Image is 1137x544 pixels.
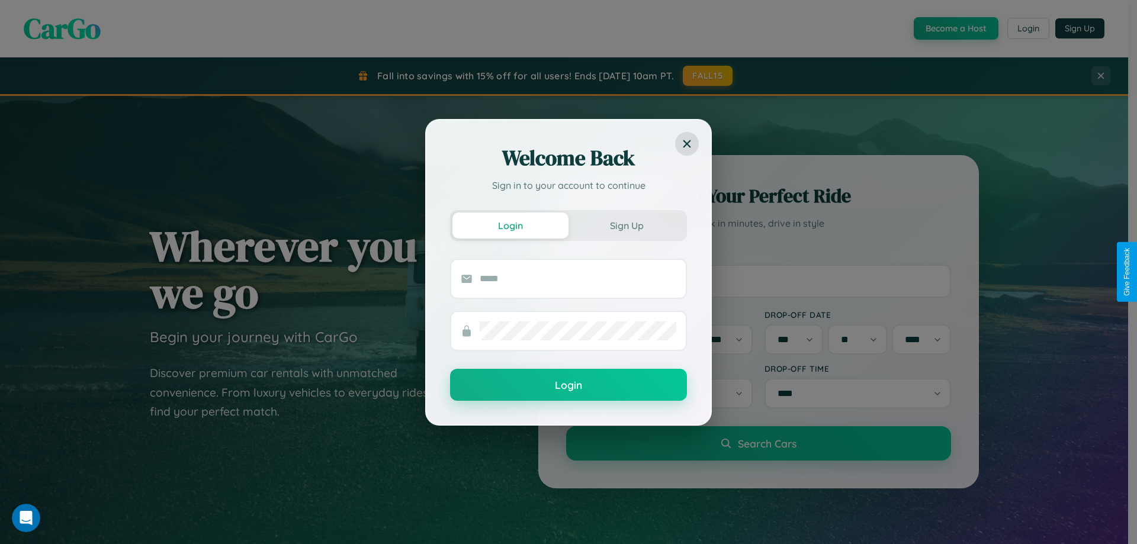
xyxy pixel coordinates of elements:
[450,369,687,401] button: Login
[450,144,687,172] h2: Welcome Back
[12,504,40,532] iframe: Intercom live chat
[450,178,687,192] p: Sign in to your account to continue
[568,213,685,239] button: Sign Up
[1123,248,1131,296] div: Give Feedback
[452,213,568,239] button: Login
